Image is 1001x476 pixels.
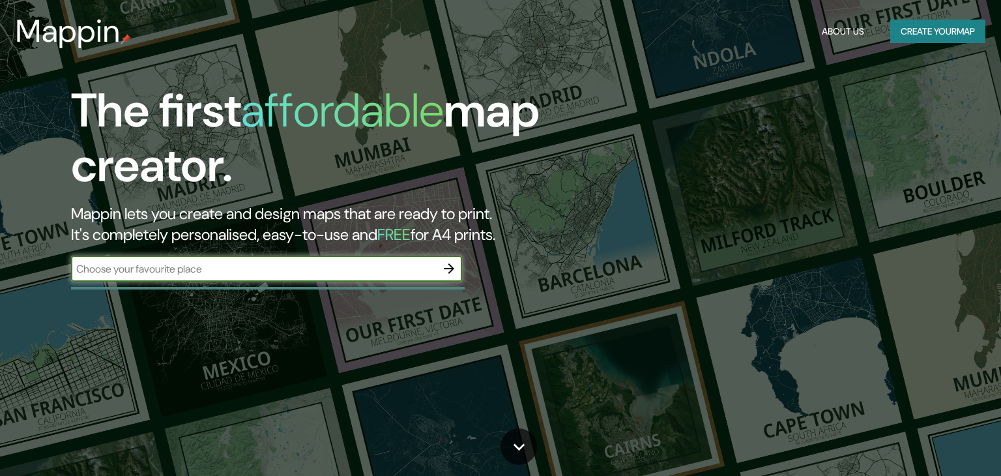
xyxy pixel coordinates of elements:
[71,261,436,276] input: Choose your favourite place
[71,83,572,203] h1: The first map creator.
[121,34,131,44] img: mappin-pin
[377,224,411,245] h5: FREE
[817,20,869,44] button: About Us
[890,20,985,44] button: Create yourmap
[241,80,444,141] h1: affordable
[71,203,572,245] h2: Mappin lets you create and design maps that are ready to print. It's completely personalised, eas...
[16,13,121,50] h3: Mappin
